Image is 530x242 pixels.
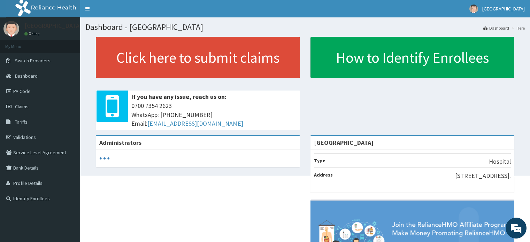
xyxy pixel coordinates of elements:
[314,139,374,147] strong: [GEOGRAPHIC_DATA]
[489,157,511,166] p: Hospital
[483,25,509,31] a: Dashboard
[99,153,110,164] svg: audio-loading
[24,23,82,29] p: [GEOGRAPHIC_DATA]
[15,103,29,110] span: Claims
[85,23,525,32] h1: Dashboard - [GEOGRAPHIC_DATA]
[3,21,19,37] img: User Image
[131,93,226,101] b: If you have any issue, reach us on:
[99,139,141,147] b: Administrators
[510,25,525,31] li: Here
[24,31,41,36] a: Online
[310,37,515,78] a: How to Identify Enrollees
[131,101,297,128] span: 0700 7354 2623 WhatsApp: [PHONE_NUMBER] Email:
[482,6,525,12] span: [GEOGRAPHIC_DATA]
[314,157,325,164] b: Type
[96,37,300,78] a: Click here to submit claims
[314,172,333,178] b: Address
[147,119,243,127] a: [EMAIL_ADDRESS][DOMAIN_NAME]
[469,5,478,13] img: User Image
[15,73,38,79] span: Dashboard
[455,171,511,180] p: [STREET_ADDRESS].
[15,57,51,64] span: Switch Providers
[15,119,28,125] span: Tariffs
